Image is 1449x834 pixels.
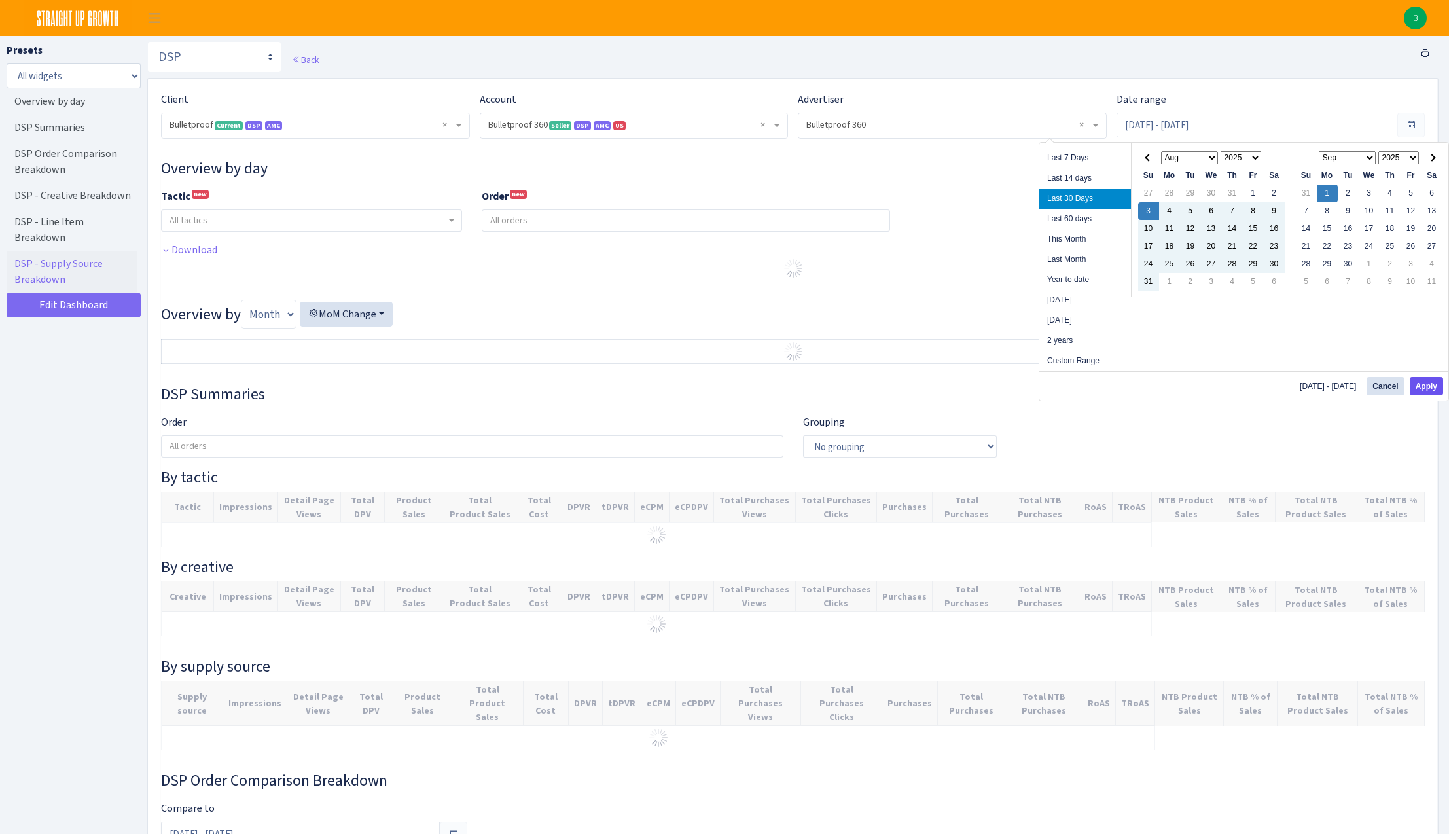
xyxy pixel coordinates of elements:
[7,209,137,251] a: DSP - Line Item Breakdown
[1317,167,1338,185] th: Mo
[523,681,568,726] th: Total Cost
[385,492,444,523] th: Product Sales
[1222,255,1243,273] td: 28
[1138,238,1159,255] td: 17
[480,92,516,107] label: Account
[1380,202,1401,220] td: 11
[1001,581,1079,612] th: Total NTB Purchases
[634,492,669,523] th: eCPM
[1401,273,1422,291] td: 10
[340,581,384,612] th: Total DPV
[442,118,447,132] span: Remove all items
[1039,270,1131,290] li: Year to date
[574,121,591,130] span: DSP
[161,771,1425,790] h3: Widget #36
[1264,220,1285,238] td: 16
[1201,220,1222,238] td: 13
[1422,202,1442,220] td: 13
[1159,202,1180,220] td: 4
[1082,681,1116,726] th: RoAS
[1359,273,1380,291] td: 8
[1264,185,1285,202] td: 2
[1264,202,1285,220] td: 9
[783,258,804,279] img: Preloader
[1404,7,1427,29] img: Braden Astle
[933,581,1001,612] th: Total Purchases
[1159,167,1180,185] th: Mo
[1317,255,1338,273] td: 29
[803,414,845,430] label: Grouping
[1079,492,1112,523] th: RoAS
[510,190,527,199] sup: new
[1410,377,1443,395] button: Apply
[634,581,669,612] th: eCPM
[1180,202,1201,220] td: 5
[1005,681,1082,726] th: Total NTB Purchases
[721,681,801,726] th: Total Purchases Views
[562,492,596,523] th: DPVR
[1243,185,1264,202] td: 1
[1159,220,1180,238] td: 11
[1039,168,1131,189] li: Last 14 days
[877,492,933,523] th: Purchases
[7,183,137,209] a: DSP - Creative Breakdown
[1224,681,1278,726] th: NTB % of Sales
[1296,167,1317,185] th: Su
[1338,255,1359,273] td: 30
[1180,185,1201,202] td: 29
[1112,581,1151,612] th: TRoAS
[760,118,765,132] span: Remove all items
[1359,220,1380,238] td: 17
[646,524,667,545] img: Preloader
[783,341,804,362] img: Preloader
[265,121,282,130] span: AMC
[1180,238,1201,255] td: 19
[1039,209,1131,229] li: Last 60 days
[1296,238,1317,255] td: 21
[245,121,262,130] span: DSP
[1422,255,1442,273] td: 4
[1201,185,1222,202] td: 30
[676,681,721,726] th: eCPDPV
[1222,167,1243,185] th: Th
[669,492,713,523] th: eCPDPV
[1222,220,1243,238] td: 14
[1380,273,1401,291] td: 9
[1296,202,1317,220] td: 7
[1039,310,1131,331] li: [DATE]
[1180,167,1201,185] th: Tu
[1222,273,1243,291] td: 4
[1155,681,1224,726] th: NTB Product Sales
[1275,492,1357,523] th: Total NTB Product Sales
[713,581,795,612] th: Total Purchases Views
[877,581,933,612] th: Purchases
[1422,238,1442,255] td: 27
[1422,185,1442,202] td: 6
[1180,273,1201,291] td: 2
[795,492,877,523] th: Total Purchases Clicks
[161,385,1425,404] h3: Widget #37
[1159,185,1180,202] td: 28
[287,681,349,726] th: Detail Page Views
[1243,167,1264,185] th: Fr
[1243,255,1264,273] td: 29
[162,113,469,138] span: Bulletproof <span class="badge badge-success">Current</span><span class="badge badge-primary">DSP...
[7,88,137,115] a: Overview by day
[161,159,1425,178] h3: Widget #10
[1380,220,1401,238] td: 18
[1138,273,1159,291] td: 31
[1138,185,1159,202] td: 27
[1201,255,1222,273] td: 27
[1116,681,1155,726] th: TRoAS
[1039,331,1131,351] li: 2 years
[549,121,571,130] span: Seller
[1243,202,1264,220] td: 8
[1422,167,1442,185] th: Sa
[1401,185,1422,202] td: 5
[646,613,667,634] img: Preloader
[7,115,137,141] a: DSP Summaries
[482,210,889,231] input: All orders
[278,492,341,523] th: Detail Page Views
[1401,202,1422,220] td: 12
[1117,92,1166,107] label: Date range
